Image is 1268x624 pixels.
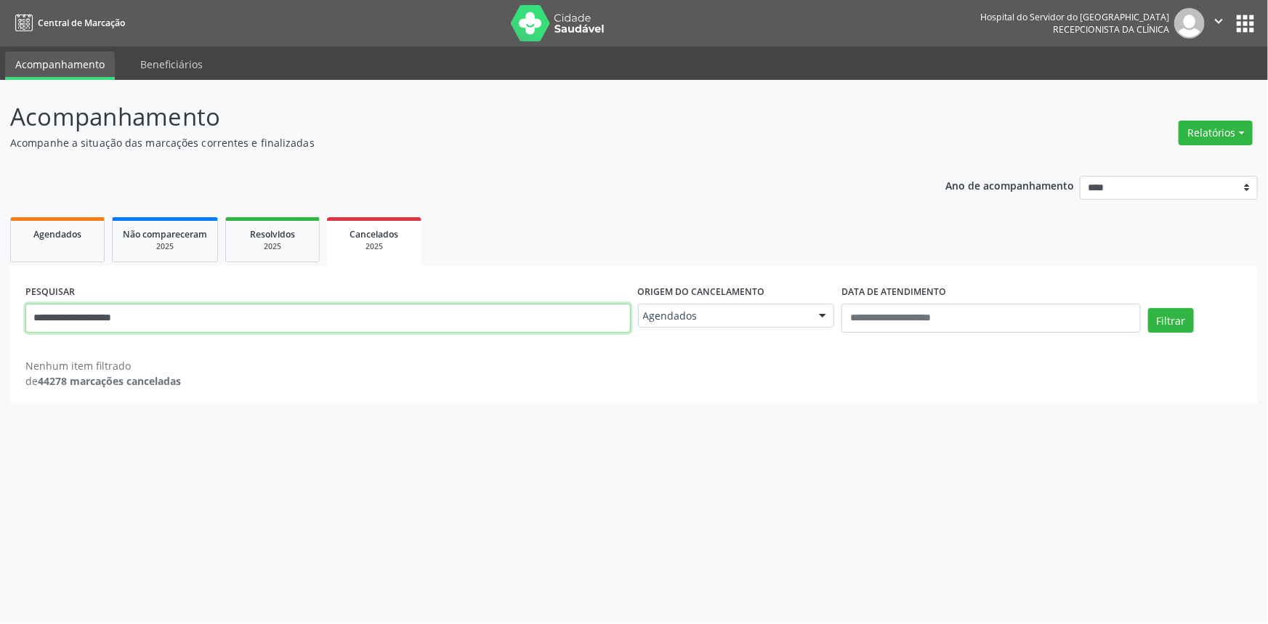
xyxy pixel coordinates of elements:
p: Acompanhe a situação das marcações correntes e finalizadas [10,135,884,150]
span: Agendados [33,228,81,240]
div: 2025 [337,241,411,252]
span: Agendados [643,309,805,323]
div: de [25,373,181,389]
a: Central de Marcação [10,11,125,35]
button: Filtrar [1148,308,1194,333]
div: 2025 [236,241,309,252]
div: Hospital do Servidor do [GEOGRAPHIC_DATA] [980,11,1169,23]
span: Cancelados [350,228,399,240]
a: Acompanhamento [5,52,115,80]
label: Origem do cancelamento [638,281,765,304]
p: Ano de acompanhamento [946,176,1075,194]
div: Nenhum item filtrado [25,358,181,373]
span: Recepcionista da clínica [1053,23,1169,36]
label: DATA DE ATENDIMENTO [841,281,946,304]
div: 2025 [123,241,207,252]
img: img [1174,8,1205,39]
button:  [1205,8,1232,39]
p: Acompanhamento [10,99,884,135]
span: Central de Marcação [38,17,125,29]
button: apps [1232,11,1258,36]
span: Resolvidos [250,228,295,240]
button: Relatórios [1179,121,1253,145]
i:  [1211,13,1227,29]
a: Beneficiários [130,52,213,77]
span: Não compareceram [123,228,207,240]
label: PESQUISAR [25,281,75,304]
strong: 44278 marcações canceladas [38,374,181,388]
